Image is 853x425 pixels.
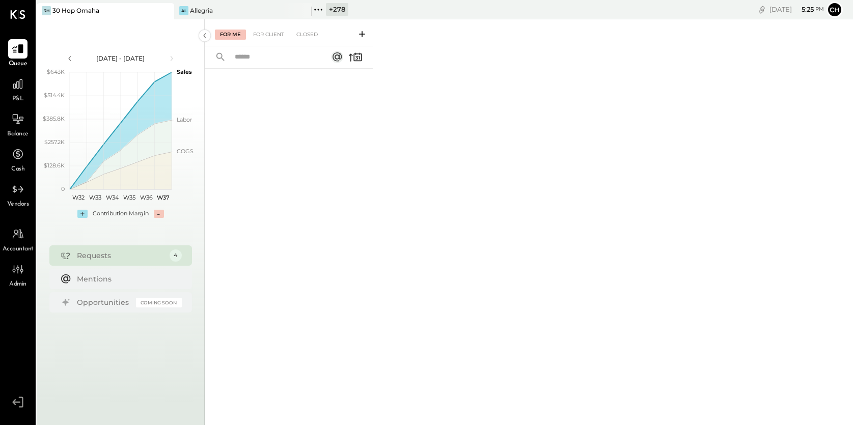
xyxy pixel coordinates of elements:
text: $257.2K [44,138,65,146]
div: Coming Soon [136,298,182,307]
text: $514.4K [44,92,65,99]
div: + 278 [326,3,348,16]
div: 4 [170,249,182,262]
a: Vendors [1,180,35,209]
span: Admin [9,280,26,289]
text: W34 [105,194,119,201]
text: Labor [177,116,192,123]
text: $643K [47,68,65,75]
div: Requests [77,250,164,261]
div: 3H [42,6,51,15]
a: Cash [1,145,35,174]
span: Vendors [7,200,29,209]
a: Balance [1,109,35,139]
div: Mentions [77,274,177,284]
div: Contribution Margin [93,210,149,218]
div: Closed [291,30,323,40]
text: W32 [72,194,84,201]
span: Accountant [3,245,34,254]
div: copy link [757,4,767,15]
text: W36 [140,194,152,201]
a: P&L [1,74,35,104]
div: Allegria [190,6,213,15]
div: [DATE] [769,5,824,14]
button: Ch [827,2,843,18]
div: [DATE] - [DATE] [77,54,164,63]
a: Accountant [1,224,35,254]
text: COGS [177,148,194,155]
span: Queue [9,60,27,69]
span: P&L [12,95,24,104]
text: W37 [156,194,169,201]
a: Admin [1,260,35,289]
span: Balance [7,130,29,139]
text: $385.8K [43,115,65,122]
text: $128.6K [44,162,65,169]
div: - [154,210,164,218]
text: Sales [177,68,192,75]
text: W35 [123,194,135,201]
span: Cash [11,165,24,174]
div: Opportunities [77,297,131,307]
div: For Me [215,30,246,40]
div: For Client [248,30,289,40]
div: + [77,210,88,218]
div: Al [179,6,188,15]
a: Queue [1,39,35,69]
text: W33 [89,194,101,201]
div: 30 Hop Omaha [52,6,99,15]
text: 0 [61,185,65,192]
